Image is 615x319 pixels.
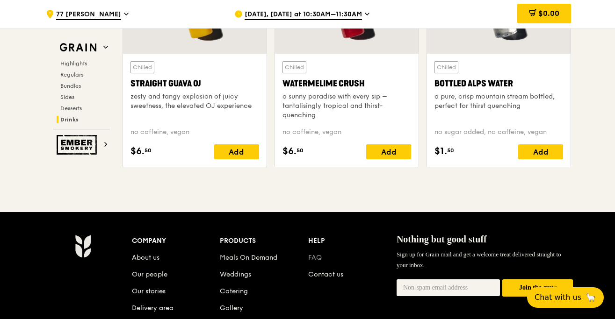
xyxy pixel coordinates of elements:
a: Gallery [220,304,243,312]
button: Chat with us🦙 [527,287,604,308]
a: Weddings [220,270,251,278]
div: no caffeine, vegan [130,128,259,137]
a: Meals On Demand [220,254,277,262]
div: Products [220,234,308,248]
span: [DATE], [DATE] at 10:30AM–11:30AM [245,10,362,20]
div: Chilled [130,61,154,73]
div: no sugar added, no caffeine, vegan [434,128,563,137]
span: Nothing but good stuff [397,234,487,244]
div: Help [308,234,397,248]
a: About us [132,254,159,262]
div: Add [214,144,259,159]
a: Our people [132,270,167,278]
input: Non-spam email address [397,279,500,296]
img: Grain web logo [57,39,100,56]
div: Company [132,234,220,248]
span: Regulars [60,71,83,78]
span: 50 [145,147,152,154]
span: Highlights [60,60,87,67]
span: Sign up for Grain mail and get a welcome treat delivered straight to your inbox. [397,251,561,268]
span: 77 [PERSON_NAME] [56,10,121,20]
img: Ember Smokery web logo [57,135,100,155]
div: Chilled [434,61,458,73]
div: Chilled [282,61,306,73]
span: 50 [297,147,304,154]
span: $1. [434,144,447,158]
a: Our stories [132,287,166,295]
a: Delivery area [132,304,174,312]
span: 🦙 [585,292,596,303]
div: a sunny paradise with every sip – tantalisingly tropical and thirst-quenching [282,92,411,120]
div: Watermelime Crush [282,77,411,90]
span: $0.00 [538,9,559,18]
span: Drinks [60,116,79,123]
span: Desserts [60,105,82,112]
div: Straight Guava OJ [130,77,259,90]
a: Contact us [308,270,343,278]
img: Grain [75,234,91,258]
button: Join the crew [502,279,573,297]
span: Chat with us [535,292,581,303]
span: Sides [60,94,74,100]
div: Add [366,144,411,159]
a: Catering [220,287,248,295]
div: zesty and tangy explosion of juicy sweetness, the elevated OJ experience [130,92,259,111]
div: a pure, crisp mountain stream bottled, perfect for thirst quenching [434,92,563,111]
div: Bottled Alps Water [434,77,563,90]
a: FAQ [308,254,322,262]
div: no caffeine, vegan [282,128,411,137]
span: $6. [282,144,297,158]
span: Bundles [60,83,81,89]
div: Add [518,144,563,159]
span: 50 [447,147,454,154]
span: $6. [130,144,145,158]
